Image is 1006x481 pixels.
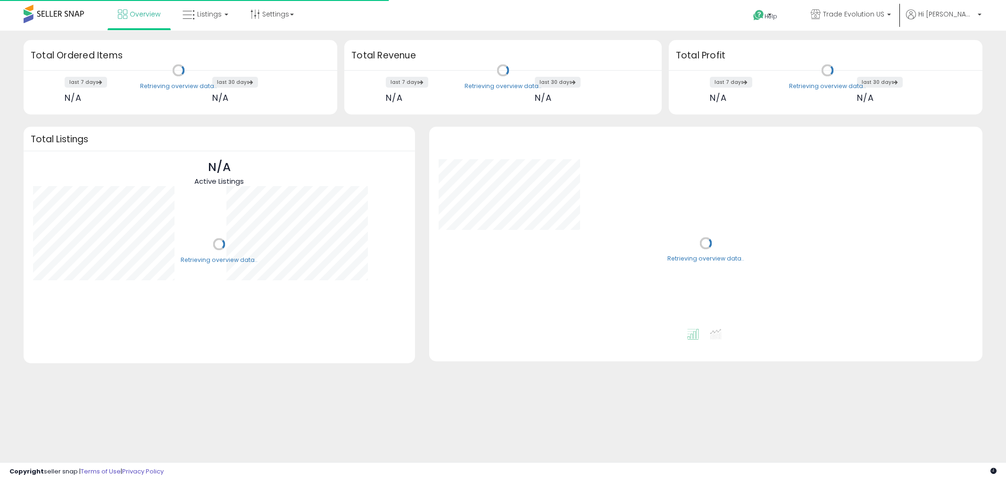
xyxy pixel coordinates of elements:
[765,12,777,20] span: Help
[181,256,258,264] div: Retrieving overview data..
[140,82,217,90] div: Retrieving overview data..
[130,9,160,19] span: Overview
[753,9,765,21] i: Get Help
[465,82,541,90] div: Retrieving overview data..
[789,82,866,90] div: Retrieving overview data..
[918,9,975,19] span: Hi [PERSON_NAME]
[746,2,796,31] a: Help
[667,255,744,263] div: Retrieving overview data..
[823,9,884,19] span: Trade Evolution US
[197,9,222,19] span: Listings
[906,9,981,31] a: Hi [PERSON_NAME]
